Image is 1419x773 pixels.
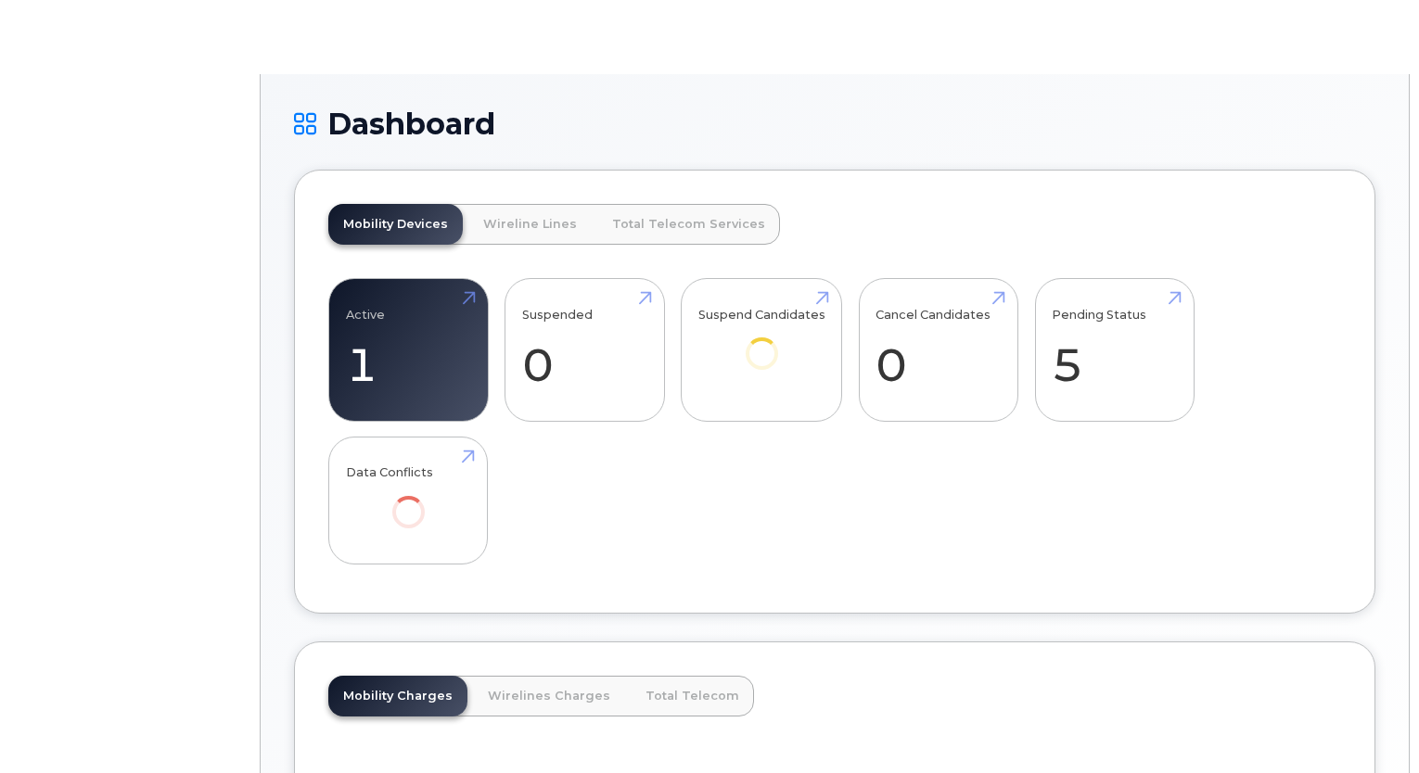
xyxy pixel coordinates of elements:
a: Total Telecom Services [597,204,780,245]
a: Suspend Candidates [698,289,825,396]
a: Wirelines Charges [473,676,625,716]
a: Total Telecom [631,676,754,716]
a: Mobility Charges [328,676,467,716]
a: Cancel Candidates 0 [876,289,1001,412]
a: Suspended 0 [522,289,647,412]
a: Active 1 [346,289,471,412]
a: Data Conflicts [346,447,471,553]
a: Mobility Devices [328,204,463,245]
h1: Dashboard [294,108,1375,140]
a: Pending Status 5 [1052,289,1177,412]
a: Wireline Lines [468,204,592,245]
